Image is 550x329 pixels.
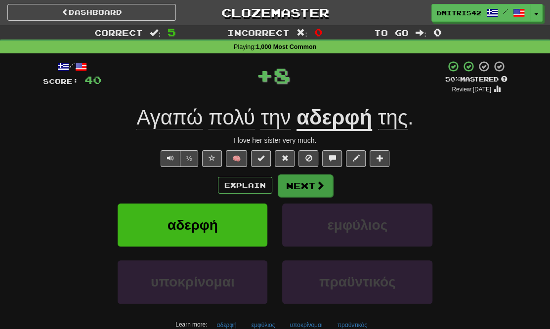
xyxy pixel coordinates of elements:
span: : [296,29,307,37]
a: dmitris42 / [431,4,530,22]
button: Favorite sentence (alt+f) [202,150,222,167]
div: I love her sister very much. [43,135,508,145]
span: 0 [433,26,442,38]
span: αδερφή [168,217,218,233]
button: Set this sentence to 100% Mastered (alt+m) [251,150,271,167]
span: 8 [273,63,291,87]
small: Learn more: [175,321,207,328]
strong: 1,000 Most Common [256,43,316,50]
div: Mastered [445,75,508,84]
span: To go [374,28,409,38]
span: : [150,29,161,37]
div: Text-to-speech controls [159,150,199,167]
button: υποκρίνομαι [118,260,267,303]
button: Edit sentence (alt+d) [346,150,366,167]
span: + [256,60,273,90]
span: Correct [94,28,143,38]
button: αδερφή [118,204,267,247]
button: Explain [218,177,272,194]
span: την [260,106,291,129]
span: Αγαπώ [136,106,203,129]
span: : [416,29,426,37]
u: αδερφή [296,106,372,131]
span: πολύ [209,106,255,129]
span: 5 [168,26,176,38]
span: 50 % [445,75,460,83]
span: Score: [43,77,79,85]
span: της [378,106,408,129]
button: πραϋντικός [282,260,432,303]
button: Ignore sentence (alt+i) [298,150,318,167]
button: Discuss sentence (alt+u) [322,150,342,167]
button: ½ [180,150,199,167]
button: Play sentence audio (ctl+space) [161,150,180,167]
span: / [503,8,508,15]
span: 40 [85,74,101,86]
span: dmitris42 [437,8,481,17]
span: εμφύλιος [327,217,387,233]
span: 0 [314,26,323,38]
button: Add to collection (alt+a) [370,150,389,167]
button: εμφύλιος [282,204,432,247]
div: / [43,60,101,73]
button: Reset to 0% Mastered (alt+r) [275,150,295,167]
span: Incorrect [227,28,290,38]
small: Review: [DATE] [452,86,491,93]
button: 🧠 [226,150,247,167]
button: Next [278,174,333,197]
a: Clozemaster [191,4,359,21]
span: πραϋντικός [319,274,395,289]
span: . [372,106,414,129]
a: Dashboard [7,4,176,21]
span: υποκρίνομαι [151,274,235,289]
